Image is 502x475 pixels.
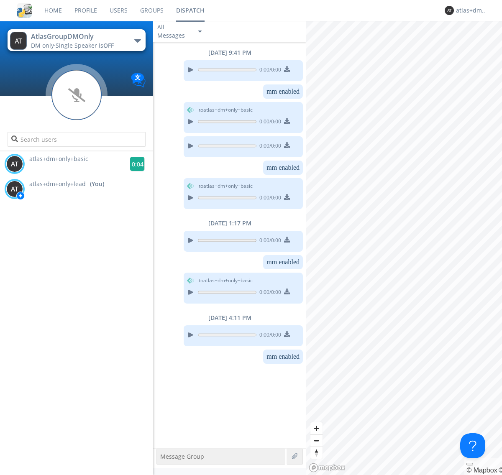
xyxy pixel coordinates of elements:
[29,155,88,163] span: atlas+dm+only+basic
[199,277,253,284] span: to atlas+dm+only+basic
[17,3,32,18] img: cddb5a64eb264b2086981ab96f4c1ba7
[153,49,306,57] div: [DATE] 9:41 PM
[266,88,300,95] dc-p: mm enabled
[266,164,300,171] dc-p: mm enabled
[56,41,114,49] span: Single Speaker is
[6,181,23,197] img: 373638.png
[31,32,125,41] div: AtlasGroupDMOnly
[256,289,281,298] span: 0:00 / 0:00
[284,237,290,243] img: download media button
[199,182,253,190] span: to atlas+dm+only+basic
[29,180,86,188] span: atlas+dm+only+lead
[153,219,306,227] div: [DATE] 1:17 PM
[466,463,473,465] button: Toggle attribution
[31,41,125,50] div: DM only ·
[310,434,323,447] button: Zoom out
[8,132,145,147] input: Search users
[284,194,290,200] img: download media button
[310,447,323,459] button: Reset bearing to north
[256,331,281,340] span: 0:00 / 0:00
[90,180,104,188] div: (You)
[284,118,290,124] img: download media button
[256,142,281,151] span: 0:00 / 0:00
[256,118,281,127] span: 0:00 / 0:00
[284,142,290,148] img: download media button
[284,66,290,72] img: download media button
[284,289,290,294] img: download media button
[10,32,27,50] img: 373638.png
[256,66,281,75] span: 0:00 / 0:00
[153,314,306,322] div: [DATE] 4:11 PM
[309,463,346,472] a: Mapbox logo
[466,467,497,474] a: Mapbox
[266,353,300,360] dc-p: mm enabled
[456,6,487,15] div: atlas+dm+only+lead
[445,6,454,15] img: 373638.png
[199,106,253,114] span: to atlas+dm+only+basic
[103,41,114,49] span: OFF
[460,433,485,458] iframe: Toggle Customer Support
[310,422,323,434] button: Zoom in
[8,29,145,51] button: AtlasGroupDMOnlyDM only·Single Speaker isOFF
[157,23,191,40] div: All Messages
[198,31,202,33] img: caret-down-sm.svg
[131,73,146,87] img: Translation enabled
[6,156,23,172] img: 373638.png
[284,331,290,337] img: download media button
[266,258,300,266] dc-p: mm enabled
[256,194,281,203] span: 0:00 / 0:00
[256,237,281,246] span: 0:00 / 0:00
